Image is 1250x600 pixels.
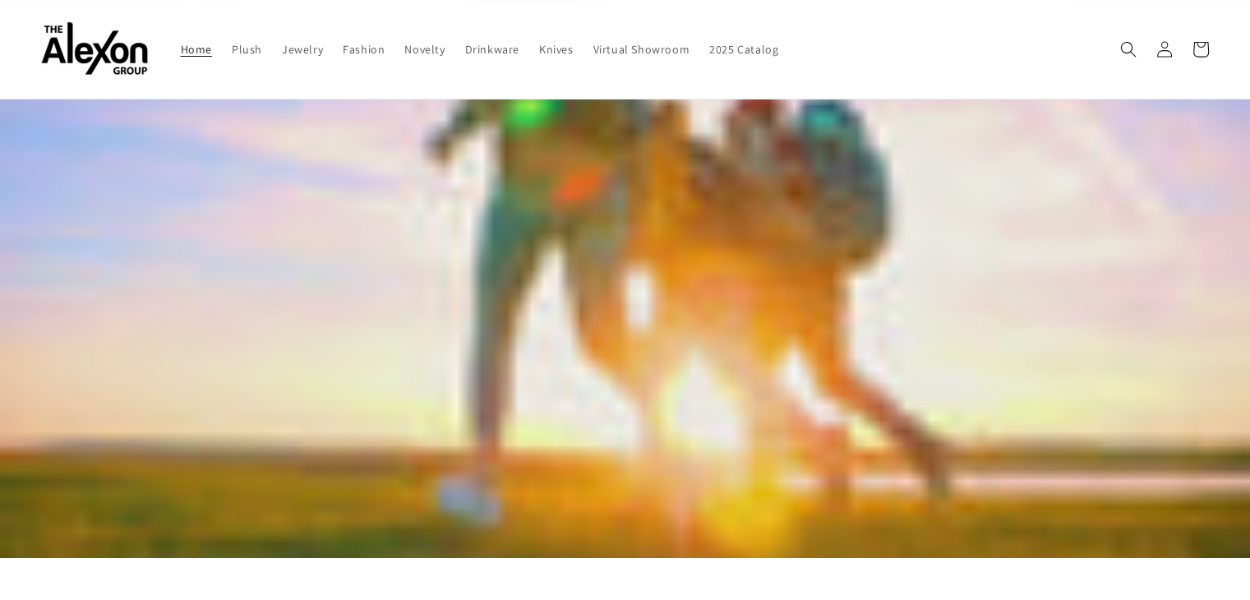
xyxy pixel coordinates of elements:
[709,42,778,57] span: 2025 Catalog
[343,42,385,57] span: Fashion
[404,42,445,57] span: Novelty
[181,42,212,57] span: Home
[333,32,394,67] a: Fashion
[539,42,574,57] span: Knives
[41,23,148,76] img: The Alexon Group
[699,32,788,67] a: 2025 Catalog
[272,32,333,67] a: Jewelry
[1110,31,1146,67] summary: Search
[465,42,519,57] span: Drinkware
[455,32,529,67] a: Drinkware
[593,42,690,57] span: Virtual Showroom
[171,32,222,67] a: Home
[529,32,583,67] a: Knives
[232,42,262,57] span: Plush
[282,42,323,57] span: Jewelry
[583,32,700,67] a: Virtual Showroom
[222,32,272,67] a: Plush
[394,32,454,67] a: Novelty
